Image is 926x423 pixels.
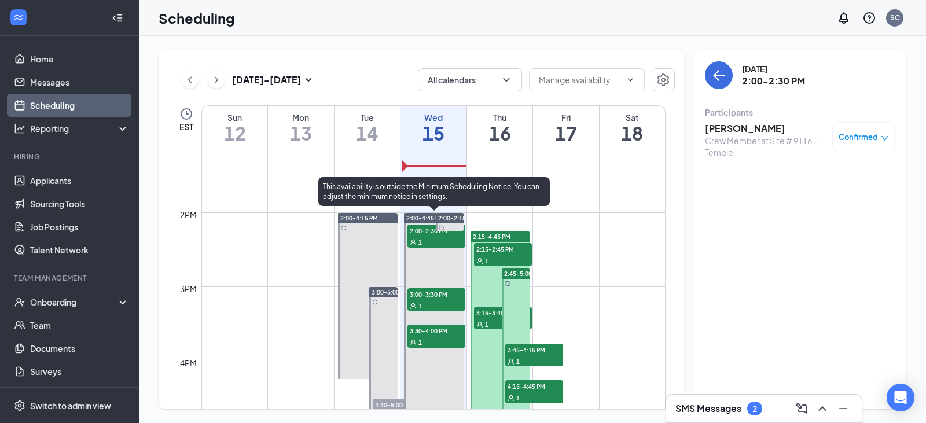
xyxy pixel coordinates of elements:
[476,321,483,328] svg: User
[208,71,225,89] button: ChevronRight
[705,135,826,158] div: Crew Member at Site # 9116 - Temple
[30,123,130,134] div: Reporting
[181,71,199,89] button: ChevronLeft
[400,106,466,149] a: October 15, 2025
[473,233,510,241] span: 2:15-4:45 PM
[815,402,829,415] svg: ChevronUp
[862,11,876,25] svg: QuestionInfo
[30,47,129,71] a: Home
[600,106,665,149] a: October 18, 2025
[410,303,417,310] svg: User
[159,8,235,28] h1: Scheduling
[178,356,199,369] div: 4pm
[372,299,378,305] svg: Sync
[184,73,196,87] svg: ChevronLeft
[335,123,400,143] h1: 14
[474,307,532,318] span: 3:15-3:45 PM
[626,75,635,84] svg: ChevronDown
[335,106,400,149] a: October 14, 2025
[508,358,515,365] svg: User
[505,344,563,355] span: 3:45-4:15 PM
[400,112,466,123] div: Wed
[302,73,315,87] svg: SmallChevronDown
[14,400,25,411] svg: Settings
[179,107,193,121] svg: Clock
[533,106,599,149] a: October 17, 2025
[30,71,129,94] a: Messages
[14,152,127,161] div: Hiring
[467,112,533,123] div: Thu
[742,63,805,75] div: [DATE]
[504,270,542,278] span: 2:45-5:00 PM
[795,402,809,415] svg: ComposeMessage
[834,399,852,418] button: Minimize
[407,288,465,300] span: 3:00-3:30 PM
[418,238,422,247] span: 1
[813,399,832,418] button: ChevronUp
[268,112,334,123] div: Mon
[505,281,510,286] svg: Sync
[268,123,334,143] h1: 13
[652,68,675,91] button: Settings
[30,337,129,360] a: Documents
[372,288,409,296] span: 3:00-5:00 PM
[14,123,25,134] svg: Analysis
[30,215,129,238] a: Job Postings
[418,339,422,347] span: 1
[485,321,488,329] span: 1
[600,112,665,123] div: Sat
[407,225,465,236] span: 2:00-2:30 PM
[30,314,129,337] a: Team
[439,225,444,231] svg: Sync
[742,75,805,87] h3: 2:00-2:30 PM
[30,169,129,192] a: Applicants
[705,61,733,89] button: back-button
[675,402,741,415] h3: SMS Messages
[30,360,129,383] a: Surveys
[467,123,533,143] h1: 16
[202,112,267,123] div: Sun
[14,273,127,283] div: Team Management
[418,302,422,310] span: 1
[14,296,25,308] svg: UserCheck
[839,131,878,143] span: Confirmed
[438,214,476,222] span: 2:00-2:15 PM
[13,12,24,23] svg: WorkstreamLogo
[179,121,193,133] span: EST
[407,325,465,336] span: 3:30-4:00 PM
[400,123,466,143] h1: 15
[836,402,850,415] svg: Minimize
[533,112,599,123] div: Fri
[373,399,431,410] span: 4:30-5:00 PM
[30,238,129,262] a: Talent Network
[533,123,599,143] h1: 17
[516,358,520,366] span: 1
[705,106,895,118] div: Participants
[418,68,522,91] button: All calendarsChevronDown
[539,73,621,86] input: Manage availability
[705,122,826,135] h3: [PERSON_NAME]
[887,384,914,411] div: Open Intercom Messenger
[505,380,563,392] span: 4:15-4:45 PM
[881,134,889,142] span: down
[410,339,417,346] svg: User
[318,177,550,206] div: This availability is outside the Minimum Scheduling Notice. You can adjust the minimum notice in ...
[890,13,900,23] div: SC
[485,257,488,265] span: 1
[476,258,483,264] svg: User
[600,123,665,143] h1: 18
[406,214,444,222] span: 2:00-4:45 PM
[30,94,129,117] a: Scheduling
[474,243,532,255] span: 2:15-2:45 PM
[837,11,851,25] svg: Notifications
[340,214,378,222] span: 2:00-4:15 PM
[752,404,757,414] div: 2
[30,192,129,215] a: Sourcing Tools
[232,73,302,86] h3: [DATE] - [DATE]
[501,74,512,86] svg: ChevronDown
[516,394,520,402] span: 1
[410,239,417,246] svg: User
[656,73,670,87] svg: Settings
[508,395,515,402] svg: User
